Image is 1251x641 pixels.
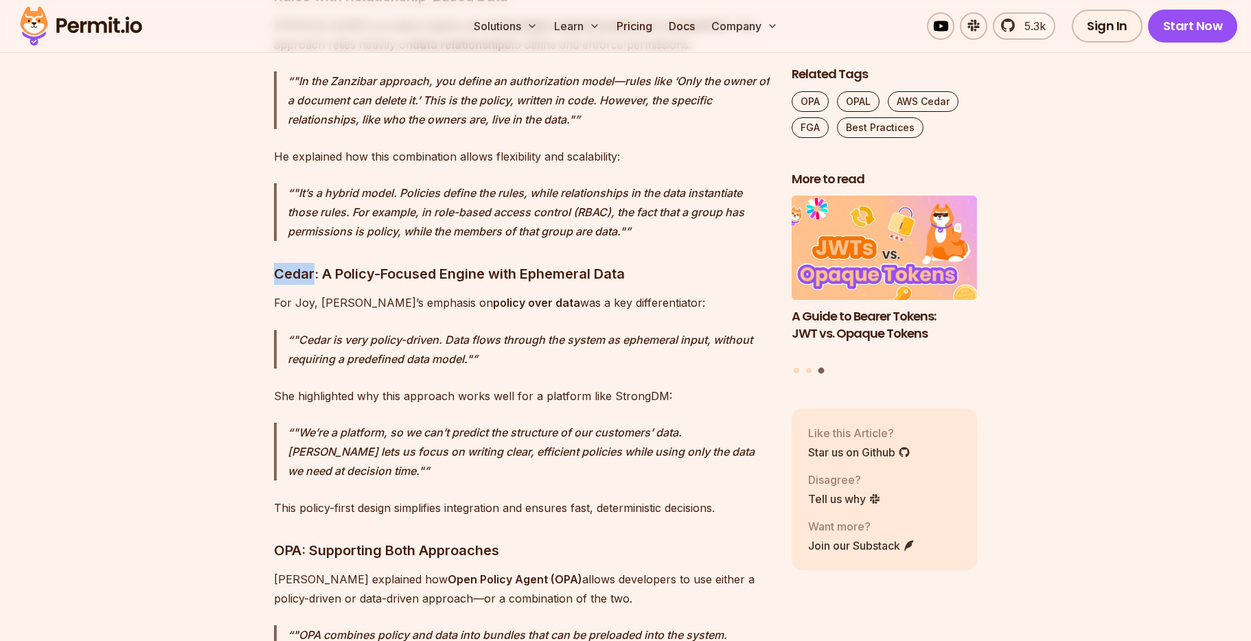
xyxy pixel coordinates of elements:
a: AWS Cedar [888,91,959,112]
h3: OPA: Supporting Both Approaches [274,539,770,561]
a: Docs [663,12,700,40]
p: Disagree? [808,471,881,488]
strong: Open Policy Agent (OPA) [448,572,582,586]
a: FGA [792,117,829,138]
a: Best Practices [837,117,923,138]
p: Like this Article? [808,425,910,441]
p: "In the Zanzibar approach, you define an authorization model—rules like ‘Only the owner of a docu... [288,71,770,129]
span: 5.3k [1016,18,1046,34]
h3: Cedar: A Policy-Focused Engine with Ephemeral Data [274,263,770,285]
img: A Guide to Bearer Tokens: JWT vs. Opaque Tokens [792,196,977,301]
p: For Joy, [PERSON_NAME]’s emphasis on was a key differentiator: [274,293,770,312]
p: He explained how this combination allows flexibility and scalability: [274,147,770,166]
h2: Related Tags [792,66,977,83]
p: Want more? [808,518,915,535]
div: Posts [792,196,977,376]
h3: A Guide to Bearer Tokens: JWT vs. Opaque Tokens [792,308,977,342]
p: [PERSON_NAME] explained how allows developers to use either a policy-driven or data-driven approa... [274,570,770,608]
a: 5.3k [993,12,1055,40]
button: Solutions [468,12,543,40]
button: Learn [549,12,606,40]
a: Join our Substack [808,537,915,554]
p: "We’re a platform, so we can’t predict the structure of our customers’ data. [PERSON_NAME] lets u... [288,423,770,480]
button: Go to slide 3 [818,368,824,374]
li: 3 of 3 [792,196,977,360]
a: Tell us why [808,491,881,507]
a: Star us on Github [808,444,910,461]
p: "Cedar is very policy-driven. Data flows through the system as ephemeral input, without requiring... [288,330,770,369]
a: Start Now [1148,10,1238,43]
a: Sign In [1072,10,1143,43]
a: Pricing [611,12,658,40]
a: OPA [792,91,829,112]
strong: policy over data [493,296,580,310]
h2: More to read [792,171,977,188]
img: Permit logo [14,3,148,49]
button: Go to slide 2 [806,368,812,373]
p: This policy-first design simplifies integration and ensures fast, deterministic decisions. [274,498,770,517]
a: OPAL [837,91,880,112]
button: Go to slide 1 [794,368,799,373]
p: She highlighted why this approach works well for a platform like StrongDM: [274,386,770,406]
button: Company [706,12,783,40]
p: "It’s a hybrid model. Policies define the rules, while relationships in the data instantiate thos... [288,183,770,241]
